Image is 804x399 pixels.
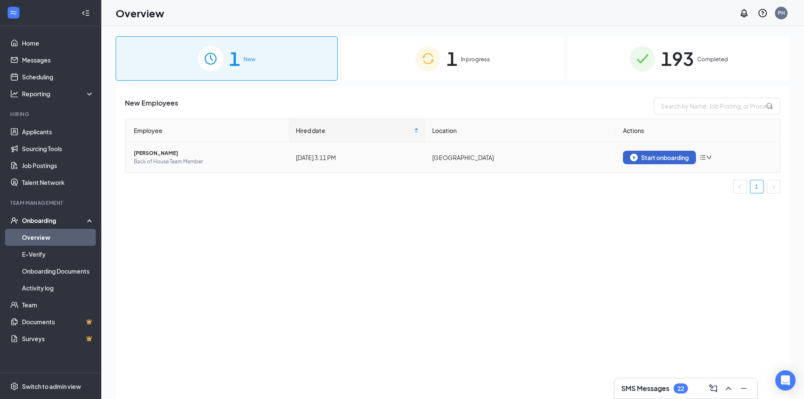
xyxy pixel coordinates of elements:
[125,119,289,142] th: Employee
[771,185,776,190] span: right
[81,9,90,17] svg: Collapse
[616,119,780,142] th: Actions
[739,383,749,394] svg: Minimize
[22,313,94,330] a: DocumentsCrown
[22,330,94,347] a: SurveysCrown
[654,98,780,114] input: Search by Name, Job Posting, or Process
[22,35,94,52] a: Home
[767,180,780,193] button: right
[229,44,240,73] span: 1
[750,180,763,193] a: 1
[775,370,796,391] div: Open Intercom Messenger
[697,55,728,63] span: Completed
[10,199,92,206] div: Team Management
[22,68,94,85] a: Scheduling
[9,8,18,17] svg: WorkstreamLogo
[22,174,94,191] a: Talent Network
[677,385,684,392] div: 22
[22,296,94,313] a: Team
[22,229,94,246] a: Overview
[244,55,255,63] span: New
[125,98,178,114] span: New Employees
[22,90,95,98] div: Reporting
[623,151,696,164] button: Start onboarding
[699,154,706,161] span: bars
[461,55,490,63] span: In progress
[630,154,689,161] div: Start onboarding
[758,8,768,18] svg: QuestionInfo
[22,246,94,263] a: E-Verify
[22,280,94,296] a: Activity log
[22,140,94,157] a: Sourcing Tools
[707,382,720,395] button: ComposeMessage
[425,142,617,173] td: [GEOGRAPHIC_DATA]
[22,52,94,68] a: Messages
[708,383,718,394] svg: ComposeMessage
[733,180,747,193] li: Previous Page
[10,382,19,391] svg: Settings
[134,157,282,166] span: Back of House Team Member
[425,119,617,142] th: Location
[733,180,747,193] button: left
[621,384,669,393] h3: SMS Messages
[767,180,780,193] li: Next Page
[10,90,19,98] svg: Analysis
[296,126,412,135] span: Hired date
[116,6,164,20] h1: Overview
[296,153,419,162] div: [DATE] 3:11 PM
[22,263,94,280] a: Onboarding Documents
[10,216,19,225] svg: UserCheck
[22,216,87,225] div: Onboarding
[22,123,94,140] a: Applicants
[778,9,785,16] div: PH
[447,44,457,73] span: 1
[739,8,749,18] svg: Notifications
[22,157,94,174] a: Job Postings
[706,155,712,160] span: down
[737,382,750,395] button: Minimize
[737,185,742,190] span: left
[134,149,282,157] span: [PERSON_NAME]
[22,382,81,391] div: Switch to admin view
[722,382,735,395] button: ChevronUp
[723,383,734,394] svg: ChevronUp
[10,111,92,118] div: Hiring
[661,44,694,73] span: 193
